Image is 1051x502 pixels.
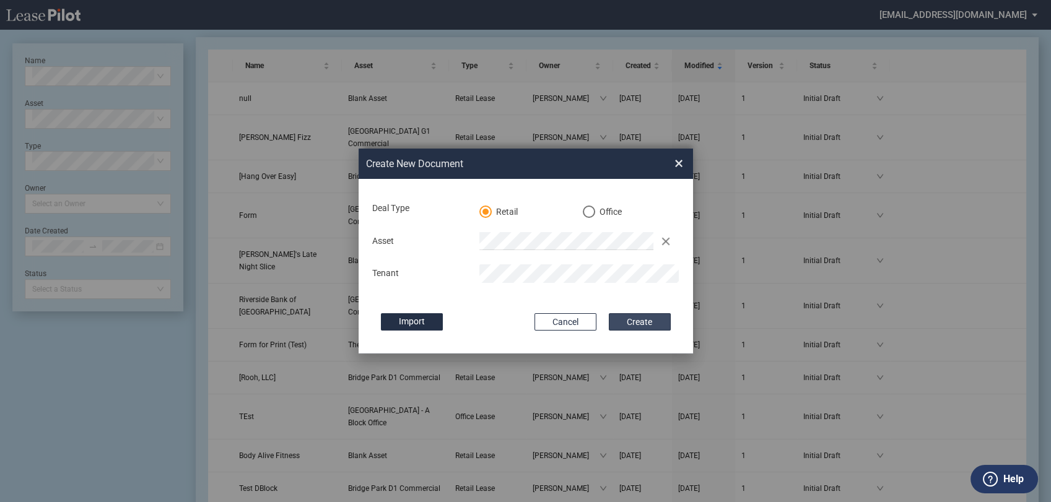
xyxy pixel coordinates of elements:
button: Create [609,313,671,331]
div: Tenant [365,267,472,280]
md-radio-button: Retail [479,206,583,218]
div: Deal Type [365,202,472,215]
span: × [674,154,683,173]
div: Asset [365,235,472,248]
md-radio-button: Office [583,206,686,218]
md-dialog: Create New ... [359,149,693,353]
label: Help [1003,471,1024,487]
label: Import [381,313,443,331]
button: Cancel [534,313,596,331]
h2: Create New Document [366,157,630,171]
